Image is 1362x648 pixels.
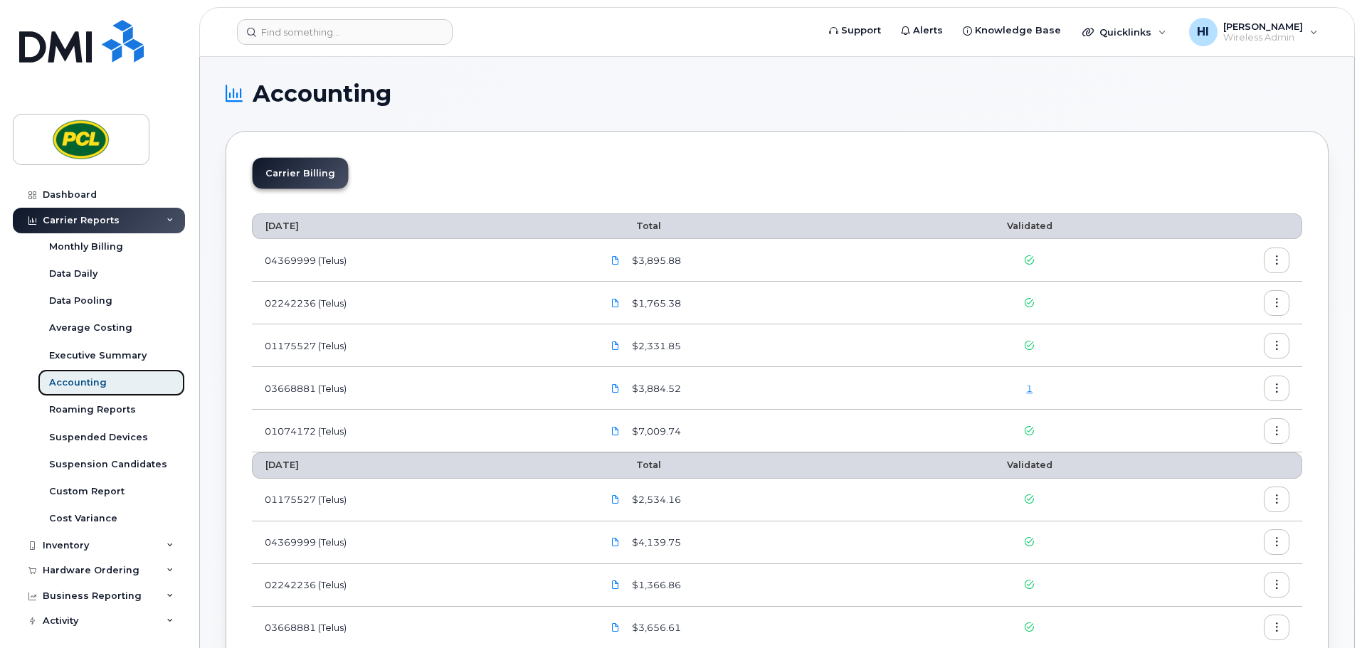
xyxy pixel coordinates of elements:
[602,418,629,443] a: PCL.TELUS-1074172-2025-08-11.pdf
[629,621,681,634] span: $3,656.61
[602,615,629,640] a: 3668881_1253081564_2025-07-11.pdf
[629,382,681,395] span: $3,884.52
[602,487,629,512] a: 1175527_1253075520_2025-07-11.pdf
[252,479,589,521] td: 01175527 (Telus)
[252,282,589,324] td: 02242236 (Telus)
[252,410,589,452] td: 01074172 (Telus)
[602,573,629,597] a: 2242236_1253077148_2025-07-11.pdf
[602,290,629,315] a: PCL.TELUS-2242236-2025-08-11.pdf
[1026,383,1033,394] a: 1
[253,83,391,105] span: Accounting
[252,324,589,367] td: 01175527 (Telus)
[602,530,629,555] a: 4369999_1253082834_2025-07-11.pdf
[629,493,681,506] span: $2,534.16
[629,297,681,310] span: $1,765.38
[602,248,629,272] a: PCL.TELUS-4369999-2025-08-11.pdf
[252,367,589,410] td: 03668881 (Telus)
[629,339,681,353] span: $2,331.85
[602,376,629,400] a: PCL.TELUS-3668881-2025-08-11.pdf
[918,452,1141,478] th: Validated
[252,239,589,282] td: 04369999 (Telus)
[629,578,681,592] span: $1,366.86
[602,460,661,470] span: Total
[918,213,1141,239] th: Validated
[602,221,661,231] span: Total
[252,521,589,564] td: 04369999 (Telus)
[602,333,629,358] a: PCL.1175527_1264616885_2025-08-11.pdf
[629,254,681,267] span: $3,895.88
[629,536,681,549] span: $4,139.75
[252,564,589,607] td: 02242236 (Telus)
[252,452,589,478] th: [DATE]
[629,425,681,438] span: $7,009.74
[252,213,589,239] th: [DATE]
